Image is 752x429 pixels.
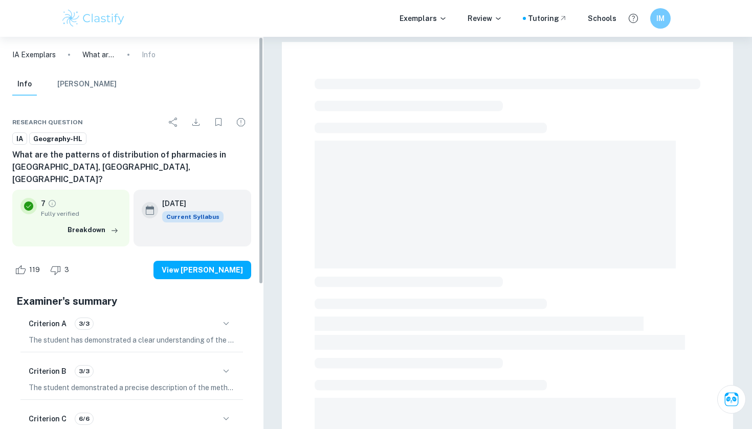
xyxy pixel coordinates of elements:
[400,13,447,24] p: Exemplars
[12,49,56,60] a: IA Exemplars
[163,112,184,132] div: Share
[231,112,251,132] div: Report issue
[29,366,67,377] h6: Criterion B
[12,118,83,127] span: Research question
[65,222,121,238] button: Breakdown
[625,10,642,27] button: Help and Feedback
[61,8,126,29] img: Clastify logo
[162,198,215,209] h6: [DATE]
[186,112,206,132] div: Download
[142,49,156,60] p: Info
[162,211,224,222] div: This exemplar is based on the current syllabus. Feel free to refer to it for inspiration/ideas wh...
[75,414,93,423] span: 6/6
[153,261,251,279] button: View [PERSON_NAME]
[655,13,667,24] h6: IM
[41,209,121,218] span: Fully verified
[12,73,37,96] button: Info
[29,413,67,424] h6: Criterion C
[29,334,235,346] p: The student has demonstrated a clear understanding of the geographical context of the fieldwork q...
[48,262,75,278] div: Dislike
[75,319,93,328] span: 3/3
[468,13,502,24] p: Review
[588,13,616,24] a: Schools
[24,265,46,275] span: 119
[717,385,746,414] button: Ask Clai
[75,367,93,376] span: 3/3
[29,132,86,145] a: Geography-HL
[12,149,251,186] h6: What are the patterns of distribution of pharmacies in [GEOGRAPHIC_DATA], [GEOGRAPHIC_DATA], [GEO...
[57,73,117,96] button: [PERSON_NAME]
[82,49,115,60] p: What are the patterns of distribution of pharmacies in [GEOGRAPHIC_DATA], [GEOGRAPHIC_DATA], [GEO...
[162,211,224,222] span: Current Syllabus
[41,198,46,209] p: 7
[12,262,46,278] div: Like
[48,199,57,208] a: Grade fully verified
[208,112,229,132] div: Bookmark
[13,134,27,144] span: IA
[29,318,67,329] h6: Criterion A
[16,293,247,309] h5: Examiner's summary
[650,8,671,29] button: IM
[12,132,27,145] a: IA
[30,134,86,144] span: Geography-HL
[59,265,75,275] span: 3
[29,382,235,393] p: The student demonstrated a precise description of the methods used for primary and secondary data...
[528,13,567,24] a: Tutoring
